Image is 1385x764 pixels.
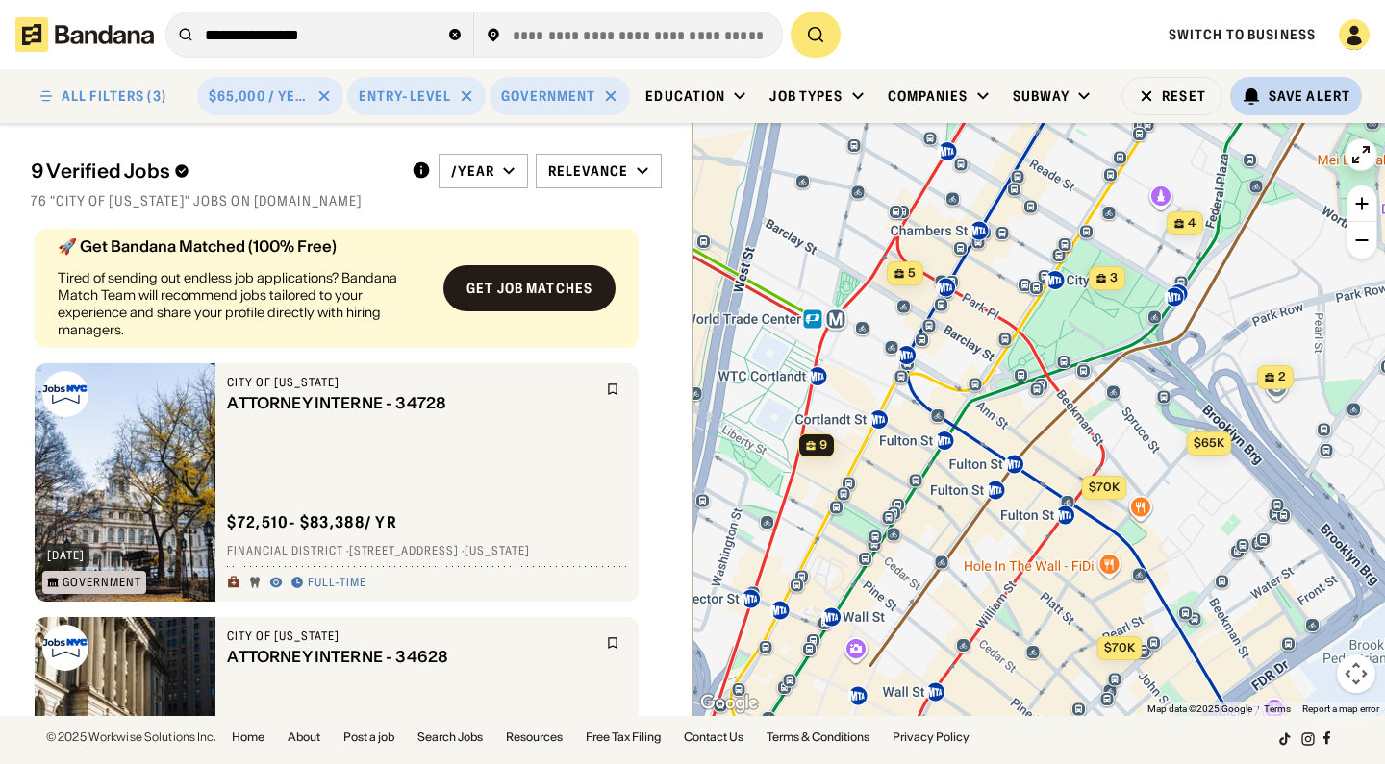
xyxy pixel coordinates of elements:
[63,577,141,588] div: Government
[697,691,761,716] a: Open this area in Google Maps (opens a new window)
[1104,640,1135,654] span: $70k
[697,691,761,716] img: Google
[359,87,451,105] div: Entry-Level
[1278,369,1286,385] span: 2
[227,375,594,390] div: City of [US_STATE]
[47,550,85,561] div: [DATE]
[1169,26,1316,43] a: Switch to Business
[769,87,843,105] div: Job Types
[227,512,397,532] div: $ 72,510 - $83,388 / yr
[767,731,869,743] a: Terms & Conditions
[908,265,916,282] span: 5
[46,731,216,743] div: © 2025 Workwise Solutions Inc.
[1162,89,1206,103] div: Reset
[1337,654,1375,693] button: Map camera controls
[232,731,264,743] a: Home
[31,221,662,716] div: grid
[209,87,309,105] div: $65,000 / year
[308,576,366,591] div: Full-time
[501,87,595,105] div: Government
[893,731,969,743] a: Privacy Policy
[62,89,166,103] div: ALL FILTERS (3)
[31,160,396,183] div: 9 Verified Jobs
[1194,435,1224,450] span: $65k
[548,162,628,180] div: Relevance
[645,87,725,105] div: Education
[1110,270,1118,286] span: 3
[1302,703,1379,714] a: Report a map error
[819,437,827,454] span: 9
[1188,215,1196,232] span: 4
[343,731,394,743] a: Post a job
[466,282,592,295] div: Get job matches
[1269,87,1350,105] div: Save Alert
[1089,480,1120,494] span: $70k
[506,731,563,743] a: Resources
[15,17,154,52] img: Bandana logotype
[1147,703,1252,714] span: Map data ©2025 Google
[451,162,494,180] div: /year
[586,731,661,743] a: Free Tax Filing
[684,731,743,743] a: Contact Us
[288,731,320,743] a: About
[227,394,594,412] div: ATTORNEY INTERNE - 34728
[417,731,483,743] a: Search Jobs
[227,648,594,666] div: ATTORNEY INTERNE - 34628
[58,238,428,254] div: 🚀 Get Bandana Matched (100% Free)
[1013,87,1070,105] div: Subway
[227,544,627,559] div: Financial District · [STREET_ADDRESS] · [US_STATE]
[42,625,88,671] img: City of New York logo
[888,87,969,105] div: Companies
[1264,703,1291,714] a: Terms (opens in new tab)
[31,192,662,209] div: 76 "City of [US_STATE]" jobs on [DOMAIN_NAME]
[42,371,88,417] img: City of New York logo
[58,269,428,339] div: Tired of sending out endless job applications? Bandana Match Team will recommend jobs tailored to...
[227,628,594,644] div: City of [US_STATE]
